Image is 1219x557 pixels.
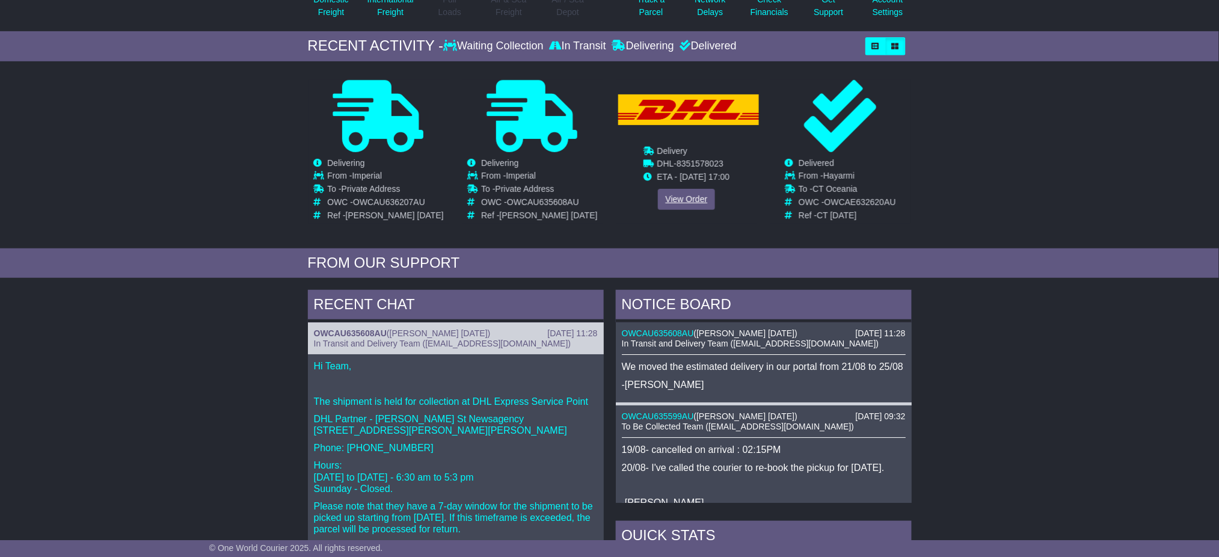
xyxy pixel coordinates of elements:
p: DHL Partner - [PERSON_NAME] St Newsagency [STREET_ADDRESS][PERSON_NAME][PERSON_NAME] [314,413,598,436]
div: [DATE] 09:32 [855,411,905,422]
td: To - [327,184,443,197]
td: OWC - [799,197,896,211]
span: CT [DATE] [817,211,856,220]
span: Delivered [799,158,834,168]
span: To Be Collected Team ([EMAIL_ADDRESS][DOMAIN_NAME]) [622,422,854,431]
span: Delivering [327,158,364,168]
span: [PERSON_NAME] [DATE] [390,328,488,338]
td: OWC - [481,197,597,211]
span: [PERSON_NAME] [DATE] [696,411,794,421]
a: OWCAU635608AU [622,328,694,338]
span: DHL [657,159,674,168]
td: Ref - [481,211,597,221]
span: CT Oceania [812,184,857,194]
p: Hi Team, [314,360,598,372]
div: ( ) [314,328,598,339]
div: RECENT ACTIVITY - [308,37,444,55]
span: Private Address [496,184,554,194]
span: [PERSON_NAME] [DATE] [346,211,444,220]
a: OWCAU635599AU [622,411,694,421]
p: Phone: [PHONE_NUMBER] [314,442,598,454]
div: Delivered [677,40,737,53]
p: 19/08- cancelled on arrival : 02:15PM [622,444,906,455]
span: OWCAU636207AU [353,197,425,207]
div: ( ) [622,411,906,422]
span: ETA - [DATE] 17:00 [657,172,730,182]
span: Hayarmi [823,171,855,180]
div: [DATE] 11:28 [547,328,597,339]
td: OWC - [327,197,443,211]
div: ( ) [622,328,906,339]
td: From - [327,171,443,184]
span: In Transit and Delivery Team ([EMAIL_ADDRESS][DOMAIN_NAME]) [314,339,571,348]
td: Ref - [327,211,443,221]
p: Please note that they have a 7-day window for the shipment to be picked up starting from [DATE]. ... [314,500,598,535]
span: Delivery [657,146,688,156]
p: The shipment is held for collection at DHL Express Service Point [314,396,598,407]
div: FROM OUR SUPPORT [308,254,912,272]
div: NOTICE BOARD [616,290,912,322]
td: From - [481,171,597,184]
div: Quick Stats [616,521,912,553]
span: Imperial [352,171,382,180]
td: Ref - [799,211,896,221]
p: -[PERSON_NAME] [622,379,906,390]
span: [PERSON_NAME] [DATE] [500,211,598,220]
p: Hours: [DATE] to [DATE] - 6:30 am to 5:3 pm Suunday - Closed. [314,460,598,494]
span: OWCAU635608AU [507,197,579,207]
a: OWCAU635608AU [314,328,387,338]
p: We moved the estimated delivery in our portal from 21/08 to 25/08 [622,361,906,372]
div: RECENT CHAT [308,290,604,322]
span: OWCAE632620AU [824,197,896,207]
img: DHL.png [618,94,759,126]
td: To - [799,184,896,197]
td: From - [799,171,896,184]
span: 8351578023 [677,159,723,168]
div: [DATE] 11:28 [855,328,905,339]
p: 20/08- I've called the courier to re-book the pickup for [DATE]. [622,462,906,473]
span: © One World Courier 2025. All rights reserved. [209,543,383,553]
span: Private Address [342,184,401,194]
td: - [657,159,730,172]
td: To - [481,184,597,197]
p: -[PERSON_NAME] [622,497,906,508]
span: Delivering [481,158,518,168]
span: [PERSON_NAME] [DATE] [696,328,794,338]
span: Imperial [506,171,536,180]
div: Waiting Collection [443,40,546,53]
div: Delivering [609,40,677,53]
div: In Transit [547,40,609,53]
a: View Order [658,189,716,210]
span: In Transit and Delivery Team ([EMAIL_ADDRESS][DOMAIN_NAME]) [622,339,879,348]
